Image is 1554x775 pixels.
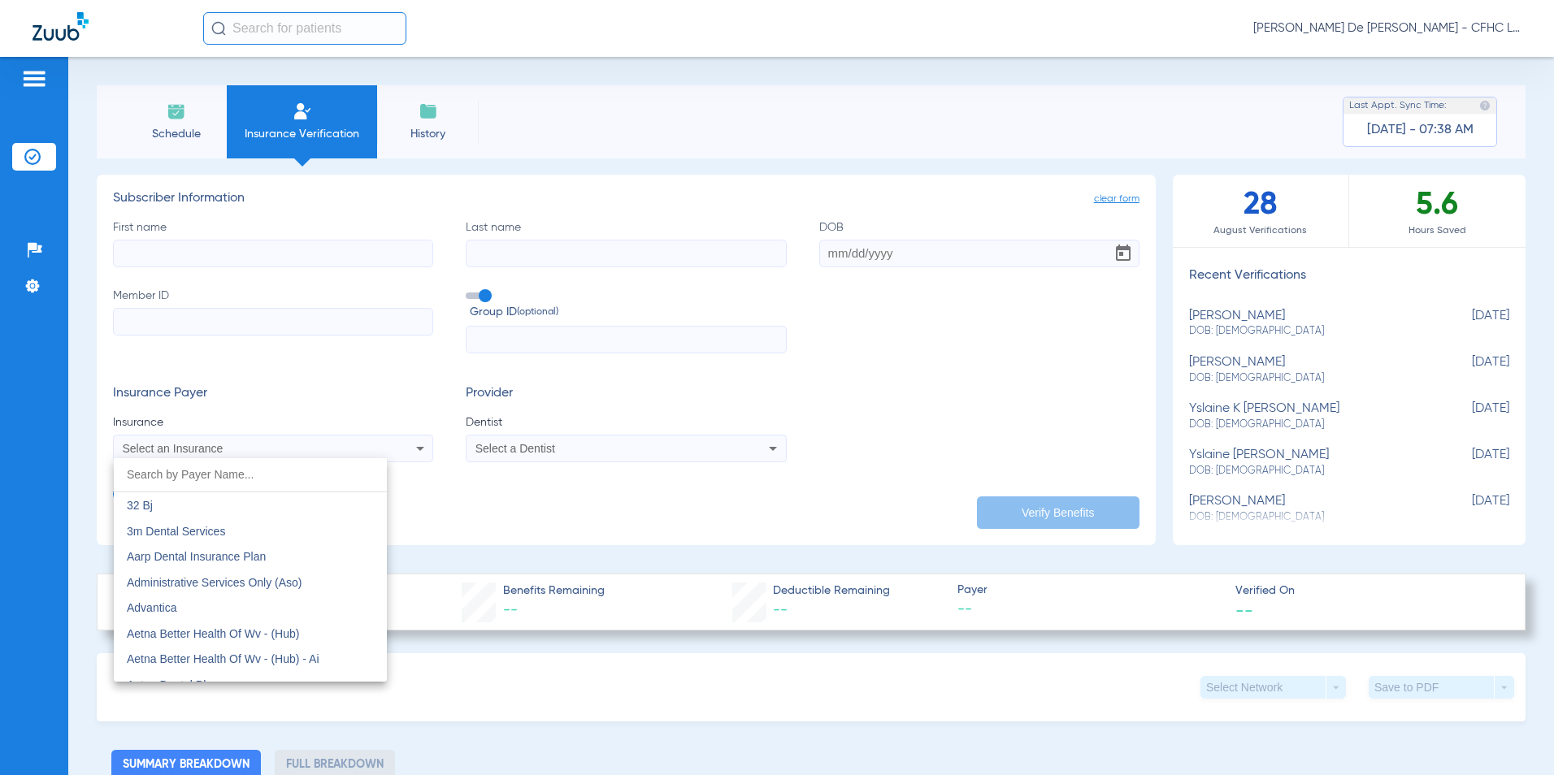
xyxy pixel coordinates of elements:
span: Aetna Dental Plans [127,678,224,691]
input: dropdown search [114,458,387,491]
span: Advantica [127,601,176,614]
span: Administrative Services Only (Aso) [127,576,302,589]
span: Aetna Better Health Of Wv - (Hub) - Ai [127,652,319,665]
span: Aetna Better Health Of Wv - (Hub) [127,627,299,640]
span: 3m Dental Services [127,525,225,538]
iframe: Chat Widget [1473,697,1554,775]
span: Aarp Dental Insurance Plan [127,550,266,563]
span: 32 Bj [127,499,153,512]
